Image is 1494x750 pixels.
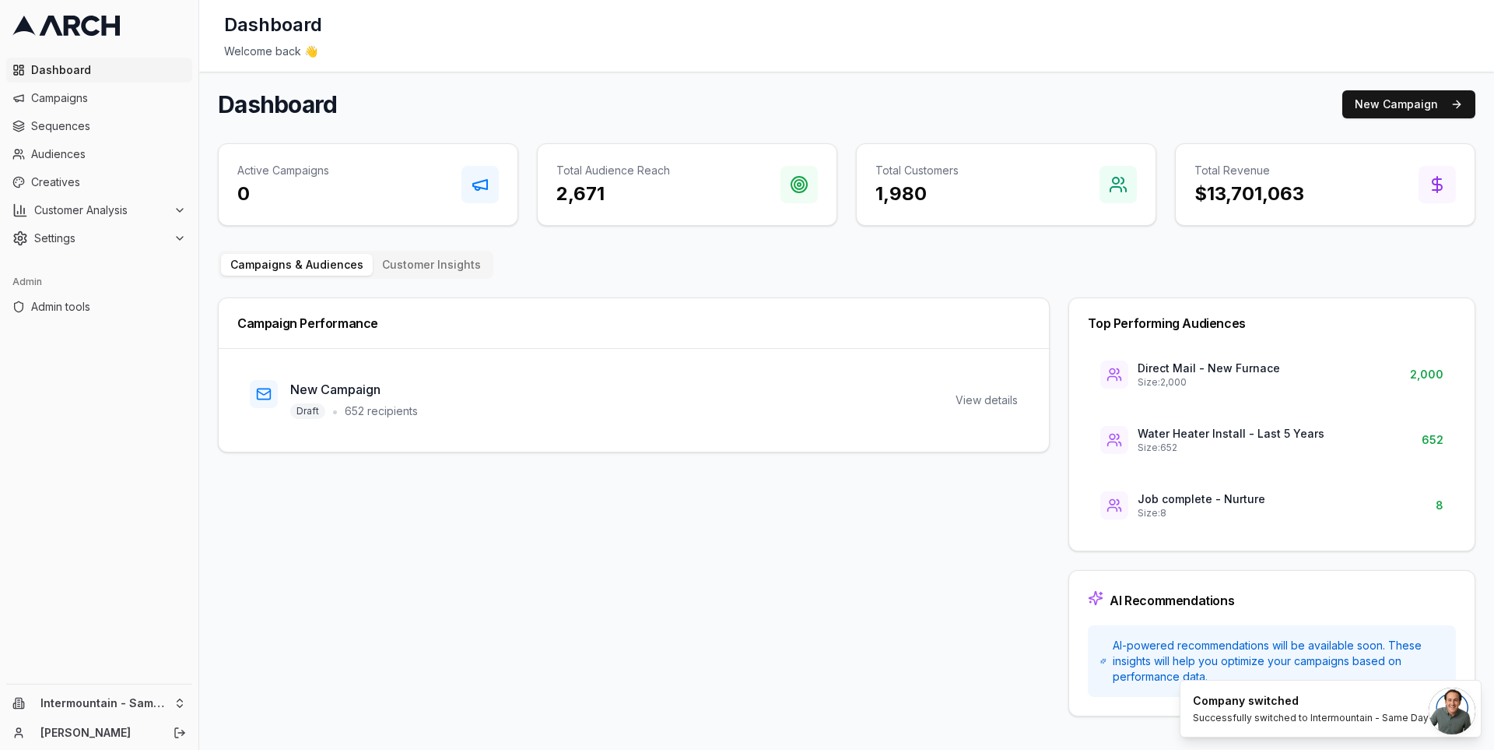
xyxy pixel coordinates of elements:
[34,202,167,218] span: Customer Analysis
[1138,376,1280,389] p: Size: 2,000
[875,181,959,206] h3: 1,980
[556,181,670,206] h3: 2,671
[1138,491,1265,507] p: Job complete - Nurture
[875,163,959,178] p: Total Customers
[1194,181,1304,206] h3: $13,701,063
[224,44,1469,59] div: Welcome back 👋
[1138,442,1324,454] p: Size: 652
[31,62,186,78] span: Dashboard
[956,393,1018,408] div: View details
[373,254,490,276] button: Customer Insights
[1193,712,1429,724] div: Successfully switched to Intermountain - Same Day
[31,146,186,162] span: Audiences
[6,226,192,251] button: Settings
[1194,163,1304,178] p: Total Revenue
[290,380,418,399] h3: New Campaign
[6,86,192,111] a: Campaigns
[6,691,192,716] button: Intermountain - Same Day
[331,402,338,421] span: •
[6,142,192,167] a: Audiences
[1436,498,1443,513] span: 8
[345,403,418,419] span: 652 recipients
[290,403,325,419] span: Draft
[221,254,373,276] button: Campaigns & Audiences
[224,12,322,37] h1: Dashboard
[556,163,670,178] p: Total Audience Reach
[1410,367,1443,382] span: 2,000
[6,58,192,83] a: Dashboard
[1193,693,1429,709] div: Company switched
[218,90,337,118] h1: Dashboard
[1138,361,1280,376] p: Direct Mail - New Furnace
[31,118,186,134] span: Sequences
[237,163,329,178] p: Active Campaigns
[1429,688,1475,734] div: Open chat
[31,174,186,190] span: Creatives
[169,722,191,744] button: Log out
[40,725,156,741] a: [PERSON_NAME]
[237,317,1030,329] div: Campaign Performance
[1422,432,1443,448] span: 652
[1138,507,1265,519] p: Size: 8
[1113,638,1443,685] span: AI-powered recommendations will be available soon. These insights will help you optimize your cam...
[6,198,192,223] button: Customer Analysis
[6,294,192,319] a: Admin tools
[1088,317,1456,329] div: Top Performing Audiences
[6,269,192,294] div: Admin
[1138,426,1324,442] p: Water Heater Install - Last 5 Years
[31,299,186,315] span: Admin tools
[31,90,186,106] span: Campaigns
[237,181,329,206] h3: 0
[40,696,167,710] span: Intermountain - Same Day
[1342,90,1475,118] button: New Campaign
[6,170,192,195] a: Creatives
[1110,594,1234,607] div: AI Recommendations
[6,114,192,139] a: Sequences
[34,231,167,246] span: Settings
